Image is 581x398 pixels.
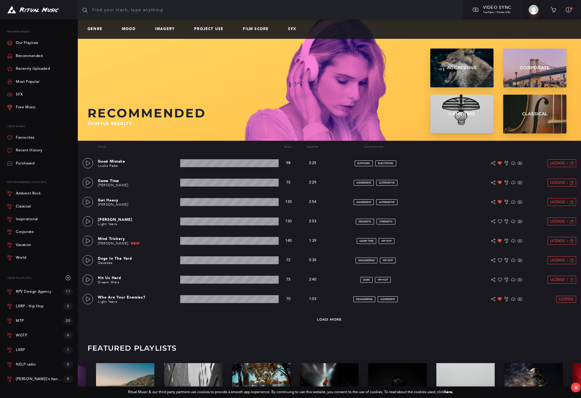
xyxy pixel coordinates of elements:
[16,192,41,195] div: Ambient Rock
[98,280,119,284] a: Dream Wars
[63,346,73,354] div: 1
[550,258,565,262] span: License
[7,251,73,264] a: World
[301,238,325,244] p: 1:39
[301,199,325,205] p: 2:54
[7,50,43,62] a: Recommended
[379,201,395,204] span: alternative
[7,121,73,131] p: Your Music
[378,278,388,281] span: hip-hop
[7,200,73,213] a: Classical
[383,259,393,262] span: hip-hop
[63,332,73,339] div: 4
[16,363,36,367] div: NELP radio
[306,145,318,148] a: Length
[288,27,301,31] a: SFX
[290,146,292,148] span: ▾
[98,178,178,184] p: Game Time
[529,5,538,15] img: Tony Tran
[358,259,375,262] span: swaggering
[63,317,73,325] div: 20
[380,298,395,301] span: aggressive
[301,180,325,185] p: 2:29
[7,343,73,357] a: LXRP 1
[16,205,31,208] div: Classical
[379,220,393,223] span: cinematic
[7,177,73,187] div: Recommended Playlists
[281,180,296,185] p: 75
[301,160,325,166] p: 2:25
[98,183,128,187] a: [PERSON_NAME]
[88,344,177,352] h3: Featured Playlists
[281,200,296,204] p: 130
[550,161,565,165] span: License
[301,296,325,302] p: 1:03
[503,95,566,133] a: Classical
[281,258,296,262] p: 72
[550,220,565,224] span: License
[16,256,26,260] div: World
[98,256,178,261] p: Dogs In The Yard
[503,49,566,87] a: Corporate
[7,37,38,49] a: Our Playlists
[7,75,40,88] a: Most Popular
[550,200,565,204] span: License
[194,27,228,31] a: Project Use
[122,27,140,31] a: Mood
[88,121,132,126] span: Shuffle results
[317,317,342,322] a: Load More
[281,219,296,224] p: 130
[98,217,178,222] p: [PERSON_NAME]
[378,162,394,165] span: electronic
[301,258,325,263] p: 0:30
[88,27,107,31] a: Genre
[7,187,73,200] a: Ambient Rock
[63,288,73,295] div: 11
[105,146,106,148] span: ▾
[550,239,565,243] span: License
[16,304,43,309] div: LXRP - Hip Hop
[16,333,27,338] div: WGTP
[16,230,34,234] div: Corporate
[16,243,31,247] div: Vacation
[281,239,296,243] p: 140
[7,101,36,114] a: Free Music
[7,62,50,75] a: Recently Uploaded
[98,236,178,241] p: Mind Trickery
[243,27,273,31] a: Film Score
[356,181,371,184] span: aggressive
[430,49,493,87] a: Aggressive
[7,213,73,226] a: Inspirational
[430,95,493,133] a: Game Time
[7,131,35,144] a: Favourites
[550,181,565,185] span: License
[7,372,73,386] a: [PERSON_NAME]'s bangin beatz 0
[128,390,453,394] div: Ritual Music & our third party partners use cookies to provide a smooth app experience. By contin...
[281,161,296,165] p: 98
[281,297,296,301] p: 70
[550,278,565,282] span: License
[98,203,128,207] a: [PERSON_NAME]
[88,106,378,120] h2: Recommended
[301,219,325,224] p: 2:53
[7,328,73,343] a: WGTP 4
[7,144,42,157] a: Recent History
[363,278,370,281] span: dark
[281,278,296,282] p: 75
[359,220,371,223] span: dramatic
[7,239,73,251] a: Vacation
[7,357,73,372] a: NELP radio 0
[357,162,370,165] span: euphoric
[16,290,51,294] div: RPV Design Agency
[97,145,106,148] a: Title
[324,146,423,148] p: Description
[98,300,117,304] a: Light Years
[63,361,73,368] div: 0
[63,376,73,383] div: 0
[7,285,73,299] a: RPV Design Agency 11
[483,5,511,10] span: Video Sync
[7,88,23,101] a: SFX
[379,181,395,184] span: alternative
[7,272,73,284] div: Your Playlists
[98,261,113,265] a: Decades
